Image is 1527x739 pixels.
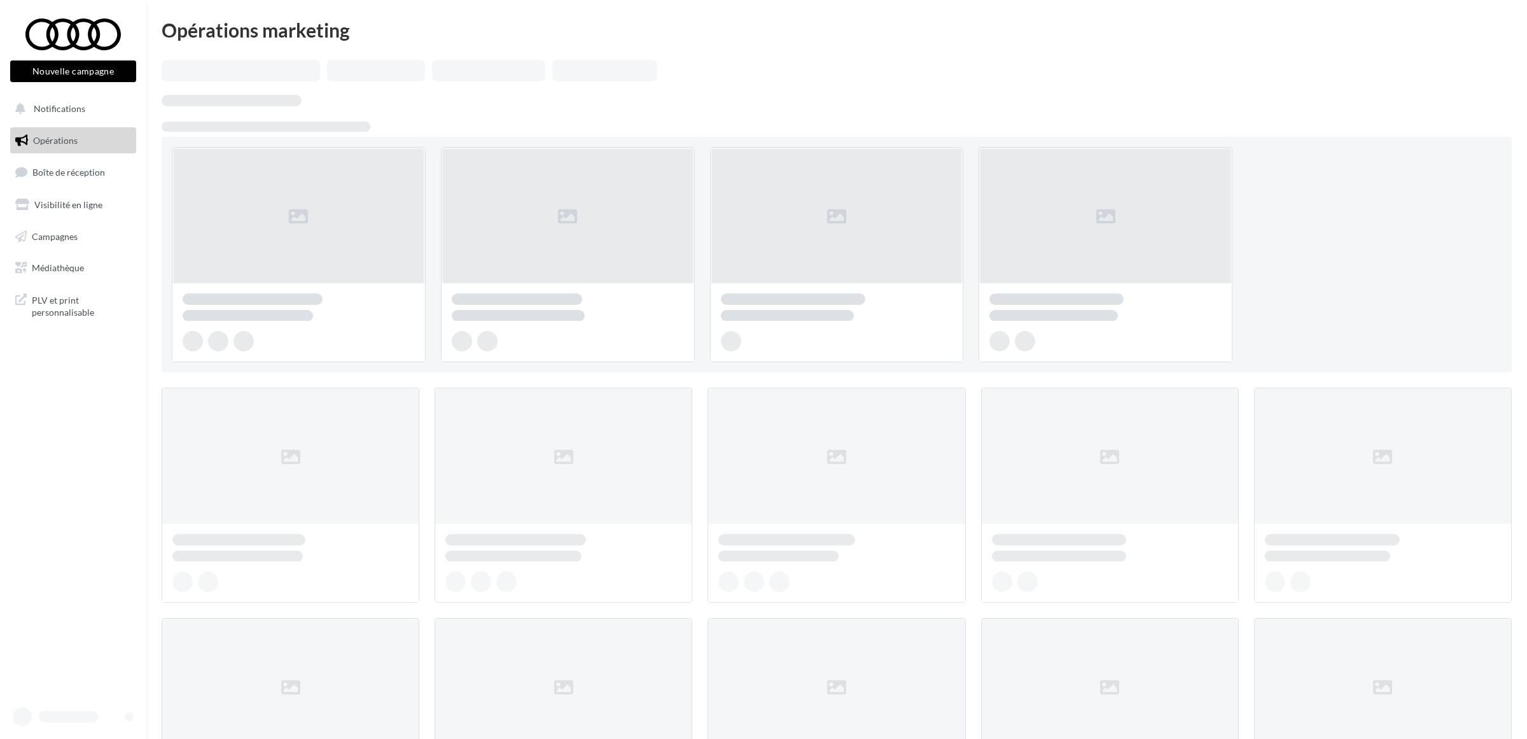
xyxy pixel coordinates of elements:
[8,286,139,324] a: PLV et print personnalisable
[32,262,84,273] span: Médiathèque
[10,60,136,82] button: Nouvelle campagne
[33,135,78,146] span: Opérations
[32,167,105,178] span: Boîte de réception
[34,199,102,210] span: Visibilité en ligne
[32,230,78,241] span: Campagnes
[8,192,139,218] a: Visibilité en ligne
[8,95,134,122] button: Notifications
[32,292,131,319] span: PLV et print personnalisable
[162,20,1512,39] div: Opérations marketing
[8,127,139,154] a: Opérations
[8,255,139,281] a: Médiathèque
[8,223,139,250] a: Campagnes
[8,158,139,186] a: Boîte de réception
[34,103,85,114] span: Notifications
